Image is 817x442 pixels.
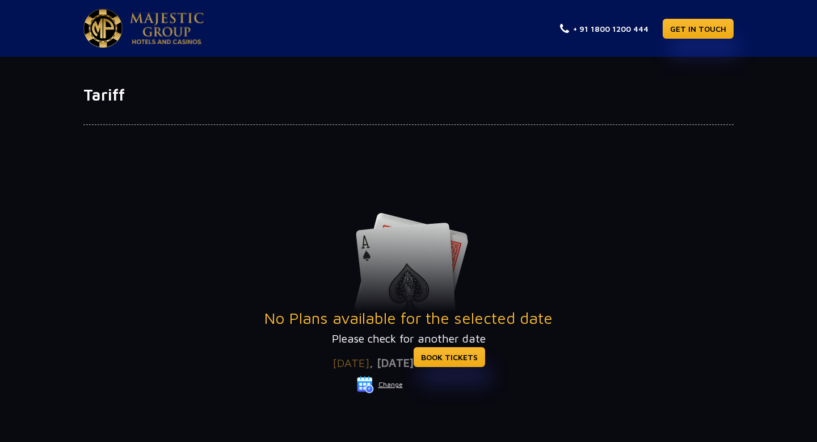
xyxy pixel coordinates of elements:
[83,9,123,48] img: Majestic Pride
[332,356,369,369] span: [DATE]
[414,347,485,367] a: BOOK TICKETS
[663,19,734,39] a: GET IN TOUCH
[560,23,648,35] a: + 91 1800 1200 444
[83,85,734,105] h1: Tariff
[356,376,403,394] button: Change
[369,356,414,369] span: , [DATE]
[130,12,204,44] img: Majestic Pride
[83,330,734,347] p: Please check for another date
[83,308,734,328] h3: No Plans available for the selected date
